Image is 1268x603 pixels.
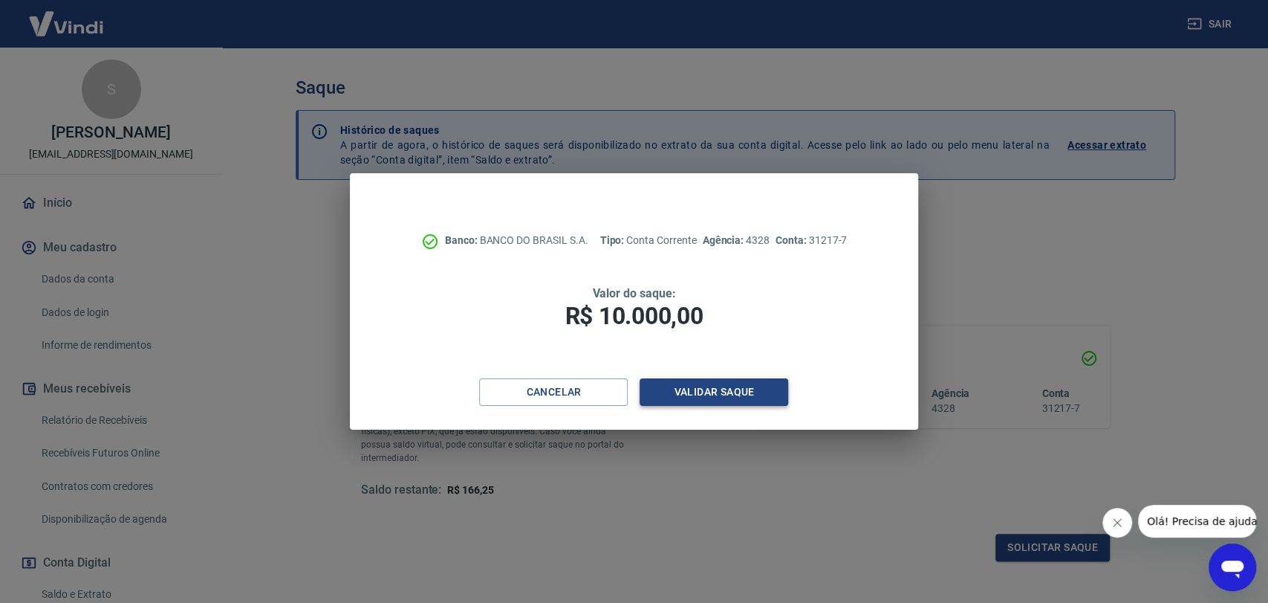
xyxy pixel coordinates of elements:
[445,233,588,248] p: BANCO DO BRASIL S.A.
[599,234,626,246] span: Tipo:
[703,233,770,248] p: 4328
[1138,505,1256,538] iframe: Mensagem da empresa
[479,378,628,406] button: Cancelar
[1209,544,1256,591] iframe: Botão para abrir a janela de mensagens
[640,378,788,406] button: Validar saque
[592,286,675,300] span: Valor do saque:
[445,234,480,246] span: Banco:
[565,302,703,330] span: R$ 10.000,00
[1102,508,1132,538] iframe: Fechar mensagem
[703,234,747,246] span: Agência:
[776,233,847,248] p: 31217-7
[776,234,809,246] span: Conta:
[9,10,125,22] span: Olá! Precisa de ajuda?
[599,233,696,248] p: Conta Corrente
